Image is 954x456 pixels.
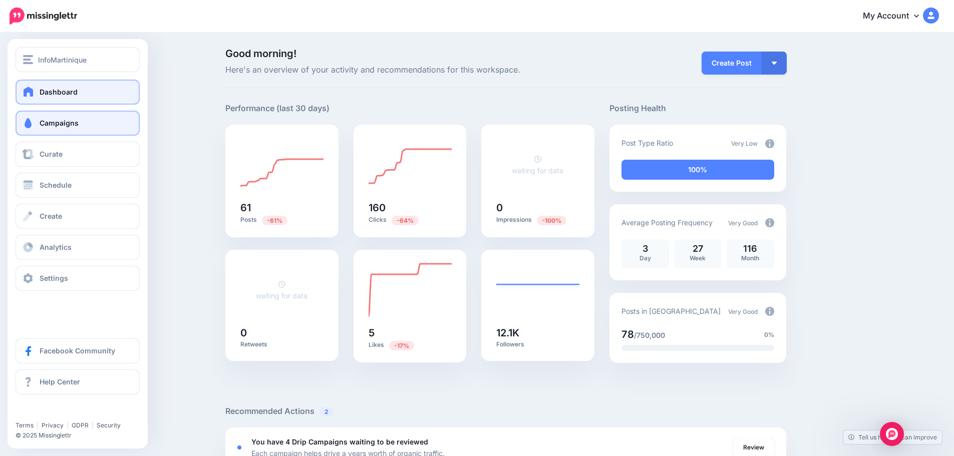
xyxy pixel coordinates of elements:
[496,328,579,338] h5: 12.1K
[40,181,72,189] span: Schedule
[369,340,452,350] p: Likes
[880,422,904,446] div: Open Intercom Messenger
[225,48,296,60] span: Good morning!
[37,421,39,429] span: |
[765,307,774,316] img: info-circle-grey.png
[240,203,324,213] h5: 61
[97,421,121,429] a: Security
[765,139,774,148] img: info-circle-grey.png
[225,64,594,77] span: Here's an overview of your activity and recommendations for this workspace.
[621,137,673,149] p: Post Type Ratio
[40,243,72,251] span: Analytics
[609,102,786,115] h5: Posting Health
[731,140,758,147] span: Very Low
[537,216,566,225] span: Previous period: 443
[621,217,713,228] p: Average Posting Frequency
[679,244,717,253] p: 27
[16,173,140,198] a: Schedule
[634,331,665,339] span: /750,000
[42,421,64,429] a: Privacy
[262,216,287,225] span: Previous period: 155
[40,346,115,355] span: Facebook Community
[225,405,786,417] h5: Recommended Actions
[40,88,78,96] span: Dashboard
[621,328,634,340] span: 78
[16,204,140,229] a: Create
[772,62,777,65] img: arrow-down-white.png
[40,212,62,220] span: Create
[240,215,324,225] p: Posts
[764,330,774,340] span: 0%
[621,305,721,317] p: Posts in [GEOGRAPHIC_DATA]
[728,219,758,227] span: Very Good
[240,328,324,338] h5: 0
[23,55,33,64] img: menu.png
[16,111,140,136] a: Campaigns
[16,430,146,440] li: © 2025 Missinglettr
[240,340,324,348] p: Retweets
[640,254,651,262] span: Day
[225,102,330,115] h5: Performance (last 30 days)
[16,266,140,291] a: Settings
[16,235,140,260] a: Analytics
[765,218,774,227] img: info-circle-grey.png
[369,215,452,225] p: Clicks
[621,160,774,180] div: 100% of your posts in the last 30 days have been from Drip Campaigns
[369,203,452,213] h5: 160
[496,203,579,213] h5: 0
[72,421,89,429] a: GDPR
[496,215,579,225] p: Impressions
[38,54,87,66] span: InfoMartinique
[690,254,706,262] span: Week
[728,308,758,315] span: Very Good
[16,421,34,429] a: Terms
[237,445,241,449] div: <div class='status-dot small red margin-right'></div>Error
[251,437,428,446] b: You have 4 Drip Campaigns waiting to be reviewed
[40,274,68,282] span: Settings
[741,254,759,262] span: Month
[512,155,563,175] a: waiting for data
[16,142,140,167] a: Curate
[853,4,939,29] a: My Account
[40,377,80,386] span: Help Center
[92,421,94,429] span: |
[392,216,419,225] span: Previous period: 449
[256,280,307,300] a: waiting for data
[67,421,69,429] span: |
[626,244,664,253] p: 3
[40,150,63,158] span: Curate
[732,244,769,253] p: 116
[389,341,414,350] span: Previous period: 6
[16,80,140,105] a: Dashboard
[369,328,452,338] h5: 5
[16,369,140,394] a: Help Center
[320,407,334,416] span: 2
[843,430,942,444] a: Tell us how we can improve
[702,52,762,75] a: Create Post
[16,407,92,417] iframe: Twitter Follow Button
[16,47,140,72] button: InfoMartinique
[40,119,79,127] span: Campaigns
[496,340,579,348] p: Followers
[16,338,140,363] a: Facebook Community
[10,8,77,25] img: Missinglettr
